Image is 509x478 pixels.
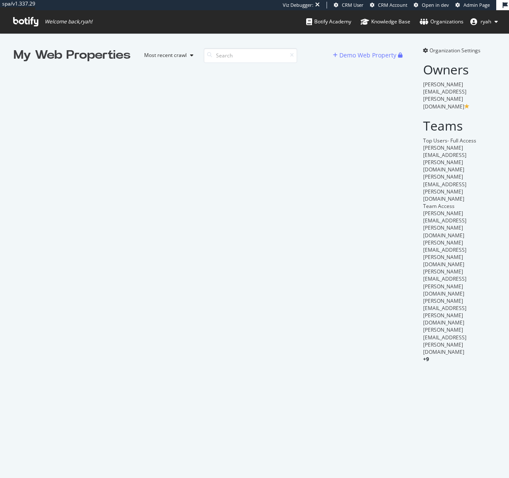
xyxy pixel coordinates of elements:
[306,17,351,26] div: Botify Academy
[204,48,297,63] input: Search
[429,47,481,54] span: Organization Settings
[455,2,490,9] a: Admin Page
[361,10,410,33] a: Knowledge Base
[144,53,187,58] div: Most recent crawl
[420,10,464,33] a: Organizations
[423,326,466,355] span: [PERSON_NAME][EMAIL_ADDRESS][PERSON_NAME][DOMAIN_NAME]
[464,15,505,28] button: ryah
[423,356,429,363] span: + 9
[464,2,490,8] span: Admin Page
[423,239,466,268] span: [PERSON_NAME][EMAIL_ADDRESS][PERSON_NAME][DOMAIN_NAME]
[378,2,407,8] span: CRM Account
[334,2,364,9] a: CRM User
[414,2,449,9] a: Open in dev
[423,63,495,77] h2: Owners
[423,202,495,210] div: Team Access
[306,10,351,33] a: Botify Academy
[423,137,495,144] div: Top Users- Full Access
[423,297,466,326] span: [PERSON_NAME][EMAIL_ADDRESS][PERSON_NAME][DOMAIN_NAME]
[339,51,396,60] div: Demo Web Property
[333,48,398,62] button: Demo Web Property
[423,173,466,202] span: [PERSON_NAME][EMAIL_ADDRESS][PERSON_NAME][DOMAIN_NAME]
[422,2,449,8] span: Open in dev
[342,2,364,8] span: CRM User
[333,51,398,59] a: Demo Web Property
[283,2,313,9] div: Viz Debugger:
[423,144,466,173] span: [PERSON_NAME][EMAIL_ADDRESS][PERSON_NAME][DOMAIN_NAME]
[420,17,464,26] div: Organizations
[423,81,466,110] span: [PERSON_NAME][EMAIL_ADDRESS][PERSON_NAME][DOMAIN_NAME]
[361,17,410,26] div: Knowledge Base
[481,18,491,25] span: ryah
[423,210,466,239] span: [PERSON_NAME][EMAIL_ADDRESS][PERSON_NAME][DOMAIN_NAME]
[137,48,197,62] button: Most recent crawl
[370,2,407,9] a: CRM Account
[45,18,92,25] span: Welcome back, ryah !
[423,119,495,133] h2: Teams
[423,268,466,297] span: [PERSON_NAME][EMAIL_ADDRESS][PERSON_NAME][DOMAIN_NAME]
[14,47,131,64] div: My Web Properties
